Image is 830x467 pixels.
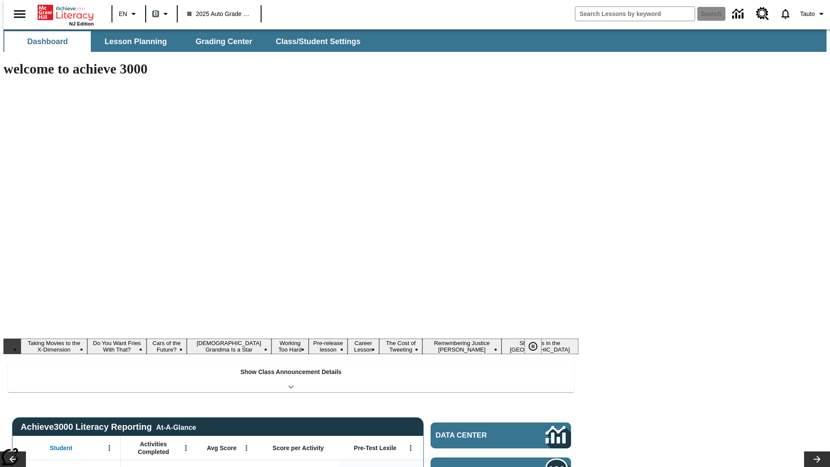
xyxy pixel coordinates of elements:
button: Dashboard [4,31,91,52]
input: search field [575,7,695,21]
button: Lesson Planning [93,31,179,52]
button: Class/Student Settings [269,31,367,52]
button: Slide 3 Cars of the Future? [147,339,186,354]
button: Slide 1 Taking Movies to the X-Dimension [21,339,87,354]
button: Open Menu [404,441,417,454]
button: Language: EN, Select a language [115,6,143,22]
div: Show Class Announcement Details [8,362,574,392]
span: Activities Completed [125,440,182,456]
div: At-A-Glance [156,422,196,432]
h1: welcome to achieve 3000 [3,61,578,77]
span: Score per Activity [273,444,324,452]
span: B [153,8,158,19]
span: Data Center [436,431,517,440]
button: Open side menu [7,1,32,27]
button: Profile/Settings [797,6,830,22]
button: Boost Class color is gray green. Change class color [149,6,174,22]
span: Achieve3000 Literacy Reporting [21,422,196,432]
button: Lesson carousel, Next [804,451,830,467]
button: Open Menu [240,441,253,454]
button: Grading Center [181,31,267,52]
button: Pause [524,339,542,354]
button: Open Menu [179,441,192,454]
button: Slide 6 Pre-release lesson [309,339,348,354]
div: SubNavbar [3,31,368,52]
button: Slide 2 Do You Want Fries With That? [87,339,147,354]
button: Slide 9 Remembering Justice O'Connor [422,339,501,354]
button: Slide 8 The Cost of Tweeting [379,339,422,354]
button: Slide 4 South Korean Grandma Is a Star [187,339,271,354]
button: Slide 5 Working Too Hard [271,339,309,354]
span: 2025 Auto Grade 1 B [187,10,251,19]
button: Slide 7 Career Lesson [348,339,379,354]
a: Notifications [774,3,797,25]
span: EN [119,10,127,19]
span: Avg Score [207,444,236,452]
a: Data Center [727,2,751,26]
span: Tauto [800,10,815,19]
button: Slide 10 Sleepless in the Animal Kingdom [501,339,578,354]
span: Student [50,444,72,452]
span: NJ Edition [69,21,94,26]
a: Home [38,4,94,21]
div: Pause [524,339,550,354]
div: SubNavbar [3,29,827,52]
a: Data Center [431,422,571,448]
span: Pre-Test Lexile [354,444,397,452]
button: Open Menu [103,441,116,454]
a: Resource Center, Will open in new tab [751,2,774,26]
div: Home [38,3,94,26]
p: Show Class Announcement Details [240,368,342,377]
